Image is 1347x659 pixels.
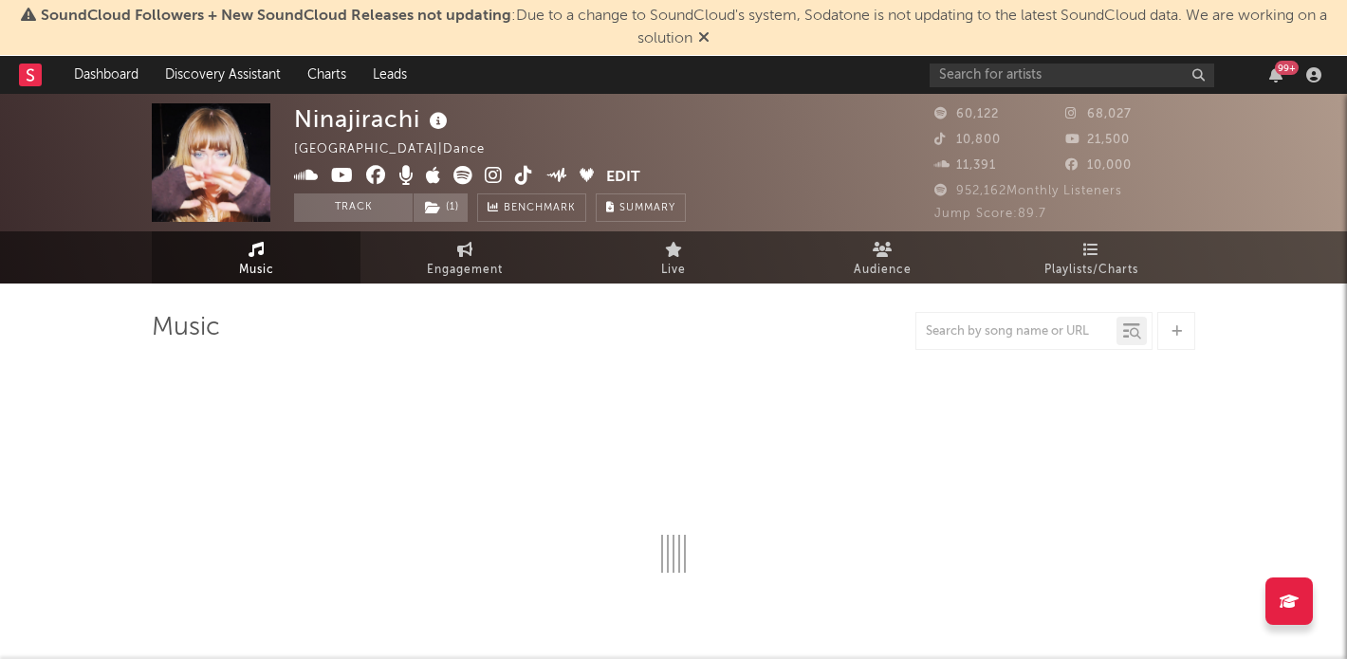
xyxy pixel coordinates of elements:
span: Engagement [427,259,503,282]
a: Live [569,231,778,284]
span: 21,500 [1065,134,1130,146]
span: Audience [854,259,912,282]
span: Benchmark [504,197,576,220]
a: Benchmark [477,193,586,222]
button: Track [294,193,413,222]
span: Music [239,259,274,282]
a: Leads [360,56,420,94]
span: : Due to a change to SoundCloud's system, Sodatone is not updating to the latest SoundCloud data.... [41,9,1327,46]
input: Search for artists [930,64,1214,87]
span: ( 1 ) [413,193,469,222]
span: Jump Score: 89.7 [934,208,1046,220]
a: Discovery Assistant [152,56,294,94]
button: Summary [596,193,686,222]
span: 68,027 [1065,108,1132,120]
a: Dashboard [61,56,152,94]
input: Search by song name or URL [916,324,1116,339]
button: Edit [606,166,640,190]
div: [GEOGRAPHIC_DATA] | Dance [294,138,507,161]
span: Live [661,259,686,282]
span: Playlists/Charts [1044,259,1138,282]
div: Ninajirachi [294,103,452,135]
a: Engagement [360,231,569,284]
a: Playlists/Charts [987,231,1195,284]
span: Dismiss [698,31,710,46]
span: 11,391 [934,159,996,172]
a: Audience [778,231,987,284]
a: Music [152,231,360,284]
a: Charts [294,56,360,94]
button: (1) [414,193,468,222]
span: 10,800 [934,134,1001,146]
span: Summary [619,203,675,213]
span: 10,000 [1065,159,1132,172]
div: 99 + [1275,61,1299,75]
span: 60,122 [934,108,999,120]
span: SoundCloud Followers + New SoundCloud Releases not updating [41,9,511,24]
span: 952,162 Monthly Listeners [934,185,1122,197]
button: 99+ [1269,67,1282,82]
